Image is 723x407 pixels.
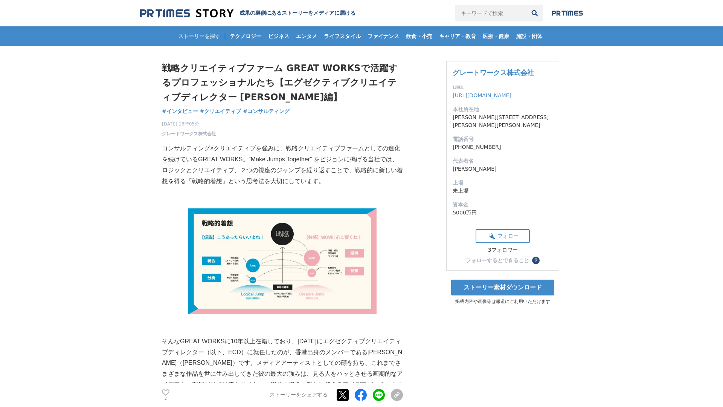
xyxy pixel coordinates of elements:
p: 2 [162,397,169,401]
a: #クリエイティブ [200,107,241,115]
span: ？ [533,258,538,263]
dt: 代表者名 [453,157,553,165]
p: 掲載内容や画像等は報道にご利用いただけます [446,298,559,305]
a: ライフスタイル [321,26,364,46]
dd: [PHONE_NUMBER] [453,143,553,151]
span: #クリエイティブ [200,108,241,115]
span: 飲食・小売 [403,33,435,40]
dt: URL [453,84,553,92]
button: フォロー [476,229,530,243]
dd: [PERSON_NAME] [453,165,553,173]
span: #インタビュー [162,108,198,115]
dt: 本社所在地 [453,106,553,113]
span: テクノロジー [227,33,264,40]
span: ライフスタイル [321,33,364,40]
a: テクノロジー [227,26,264,46]
img: 成果の裏側にあるストーリーをメディアに届ける [140,8,233,18]
dt: 資本金 [453,201,553,209]
input: キーワードで検索 [455,5,526,21]
span: ビジネス [265,33,292,40]
div: フォローするとできること [466,258,529,263]
div: 3フォロワー [476,247,530,254]
a: [URL][DOMAIN_NAME] [453,92,511,98]
span: キャリア・教育 [436,33,479,40]
a: 成果の裏側にあるストーリーをメディアに届ける 成果の裏側にあるストーリーをメディアに届ける [140,8,355,18]
a: 医療・健康 [480,26,512,46]
p: そんなGREAT WORKSに10年以上在籍しており、[DATE]にエグゼクティブクリエイティブディレクター（以下、ECD）に就任したのが、香港出身のメンバーである[PERSON_NAME]（[... [162,336,403,401]
dd: 5000万円 [453,209,553,217]
p: ストーリーをシェアする [270,392,328,399]
dt: 上場 [453,179,553,187]
a: #インタビュー [162,107,198,115]
span: [DATE] 18時05分 [162,121,216,127]
a: ストーリー素材ダウンロード [451,280,554,295]
img: thumbnail_57fed880-a32c-11f0-801e-314050398cb6.png [188,208,377,314]
a: ファイナンス [365,26,402,46]
span: #コンサルティング [243,108,290,115]
a: エンタメ [293,26,320,46]
a: キャリア・教育 [436,26,479,46]
a: ビジネス [265,26,292,46]
dd: [PERSON_NAME][STREET_ADDRESS][PERSON_NAME][PERSON_NAME] [453,113,553,129]
button: 検索 [526,5,543,21]
h1: 戦略クリエイティブファーム GREAT WORKSで活躍するプロフェッショナルたち【エグゼクティブクリエイティブディレクター [PERSON_NAME]編】 [162,61,403,104]
a: グレートワークス株式会社 [162,130,216,137]
h2: 成果の裏側にあるストーリーをメディアに届ける [239,10,355,17]
button: ？ [532,257,540,264]
span: ファイナンス [365,33,402,40]
a: 施設・団体 [513,26,545,46]
span: 施設・団体 [513,33,545,40]
a: グレートワークス株式会社 [453,69,534,77]
span: エンタメ [293,33,320,40]
a: #コンサルティング [243,107,290,115]
span: 医療・健康 [480,33,512,40]
a: 飲食・小売 [403,26,435,46]
dd: 未上場 [453,187,553,195]
img: prtimes [552,10,583,16]
dt: 電話番号 [453,135,553,143]
p: コンサルティング×クリエイティブを強みに、戦略クリエイティブファームとしての進化を続けているGREAT WORKS。“Make Jumps Together” をビジョンに掲げる当社では、ロジッ... [162,143,403,187]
